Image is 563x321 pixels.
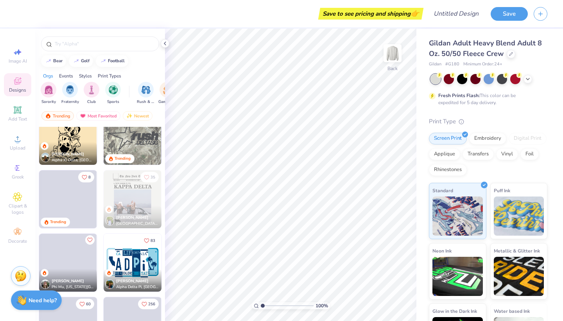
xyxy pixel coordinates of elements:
span: Alpha Xi Delta, [GEOGRAPHIC_DATA] [52,157,94,163]
img: 49746188-e640-4839-aa40-9569da516896 [39,107,97,165]
span: Decorate [8,238,27,244]
span: [PERSON_NAME] [52,278,84,284]
img: Game Day Image [163,85,172,94]
span: Sports [107,99,119,105]
span: Puff Ink [494,186,510,195]
span: Game Day [158,99,176,105]
div: Print Type [429,117,547,126]
img: Standard [432,197,483,236]
img: Sports Image [109,85,118,94]
img: Avatar [41,153,50,162]
img: trending.gif [45,113,51,119]
div: Vinyl [496,148,518,160]
div: filter for Sorority [41,82,56,105]
span: 100 % [316,302,328,309]
div: bear [53,59,63,63]
button: filter button [158,82,176,105]
span: Upload [10,145,25,151]
span: 👉 [411,9,419,18]
button: Like [138,299,159,309]
input: Try "Alpha" [54,40,154,48]
div: Styles [79,72,92,79]
div: Foil [520,148,539,160]
span: # G180 [445,61,459,68]
span: [GEOGRAPHIC_DATA], [GEOGRAPHIC_DATA][US_STATE] [116,221,158,227]
span: [PERSON_NAME] [116,215,149,220]
img: 54f4a0fe-9b6d-4cd2-8155-921784fb96a7 [161,170,219,228]
div: Trending [50,219,66,225]
span: Glow in the Dark Ink [432,307,477,315]
span: Minimum Order: 24 + [463,61,502,68]
div: Orgs [43,72,53,79]
img: ee7bff2d-b05c-4267-bb73-f18c4cc07810 [104,234,161,292]
img: Club Image [87,85,96,94]
div: This color can be expedited for 5 day delivery. [438,92,534,106]
span: Greek [12,174,24,180]
img: Puff Ink [494,197,544,236]
span: Clipart & logos [4,203,31,215]
div: Print Types [98,72,121,79]
img: dd20d4c1-3cd5-4460-b739-72d638d82a13 [97,170,154,228]
span: [PERSON_NAME] [116,278,149,284]
div: Digital Print [509,133,547,144]
span: Standard [432,186,453,195]
div: Screen Print [429,133,467,144]
div: Transfers [463,148,494,160]
div: Most Favorited [76,111,120,121]
img: e85df167-d87f-40d3-8409-47eb8edfbd4b [97,234,154,292]
span: Alpha Delta Pi, [GEOGRAPHIC_DATA][US_STATE] [116,284,158,290]
img: trend_line.gif [100,59,106,63]
div: Trending [41,111,74,121]
img: Fraternity Image [66,85,74,94]
span: Neon Ink [432,247,452,255]
div: football [108,59,125,63]
span: 83 [151,239,155,243]
img: 14935fd3-4091-43ef-bfed-d4f006f2b956 [104,170,161,228]
button: filter button [84,82,99,105]
img: Newest.gif [126,113,133,119]
div: Back [387,65,398,72]
div: Save to see pricing and shipping [320,8,421,20]
span: 60 [86,302,91,306]
span: Rush & Bid [137,99,155,105]
button: Save [491,7,528,21]
button: golf [69,55,93,67]
button: filter button [137,82,155,105]
span: Metallic & Glitter Ink [494,247,540,255]
span: Gildan Adult Heavy Blend Adult 8 Oz. 50/50 Fleece Crew [429,38,542,58]
img: Avatar [105,216,115,225]
strong: Need help? [29,297,57,304]
button: Like [76,299,94,309]
div: Trending [115,156,131,162]
span: Designs [9,87,26,93]
img: trend_line.gif [45,59,52,63]
div: filter for Rush & Bid [137,82,155,105]
span: Club [87,99,96,105]
button: Like [85,235,95,245]
img: Rush & Bid Image [142,85,151,94]
button: Like [78,172,94,182]
button: bear [41,55,66,67]
div: golf [81,59,90,63]
img: most_fav.gif [80,113,86,119]
span: Sorority [41,99,56,105]
button: filter button [41,82,56,105]
div: Embroidery [469,133,506,144]
span: [PERSON_NAME] [52,151,84,157]
div: filter for Game Day [158,82,176,105]
img: Avatar [105,280,115,289]
div: Events [59,72,73,79]
img: Metallic & Glitter Ink [494,257,544,296]
button: Like [140,235,159,246]
button: filter button [61,82,79,105]
span: Phi Mu, [US_STATE][GEOGRAPHIC_DATA] [52,284,94,290]
span: Gildan [429,61,441,68]
div: filter for Club [84,82,99,105]
button: football [96,55,128,67]
img: Back [385,45,400,61]
img: 4e04b4cf-6216-487b-bde0-d27112d7cb4e [97,107,154,165]
span: Image AI [9,58,27,64]
div: Newest [123,111,152,121]
img: Neon Ink [432,257,483,296]
div: filter for Fraternity [61,82,79,105]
